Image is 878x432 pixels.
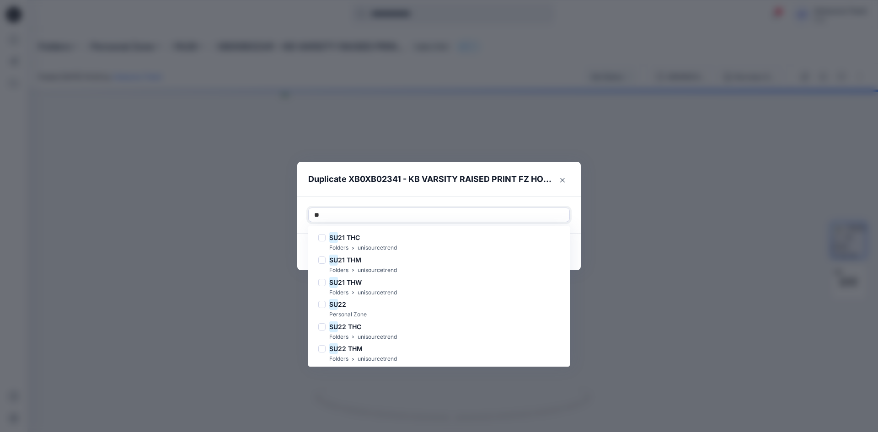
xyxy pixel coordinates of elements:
[329,332,348,342] p: Folders
[358,243,397,253] p: unisourcetrend
[358,332,397,342] p: unisourcetrend
[358,266,397,275] p: unisourcetrend
[329,276,338,288] mark: SU
[338,323,361,331] span: 22 THC
[338,345,363,352] span: 22 THM
[329,254,338,266] mark: SU
[329,266,348,275] p: Folders
[555,173,570,187] button: Close
[358,288,397,298] p: unisourcetrend
[329,342,338,355] mark: SU
[329,298,338,310] mark: SU
[358,354,397,364] p: unisourcetrend
[329,310,367,320] p: Personal Zone
[338,278,362,286] span: 21 THW
[329,354,348,364] p: Folders
[338,234,360,241] span: 21 THC
[329,231,338,244] mark: SU
[338,256,361,264] span: 21 THM
[329,320,338,333] mark: SU
[338,300,346,308] span: 22
[329,288,348,298] p: Folders
[308,173,551,186] p: Duplicate XB0XB02341 - KB VARSITY RAISED PRINT FZ HOOD_spec
[329,243,348,253] p: Folders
